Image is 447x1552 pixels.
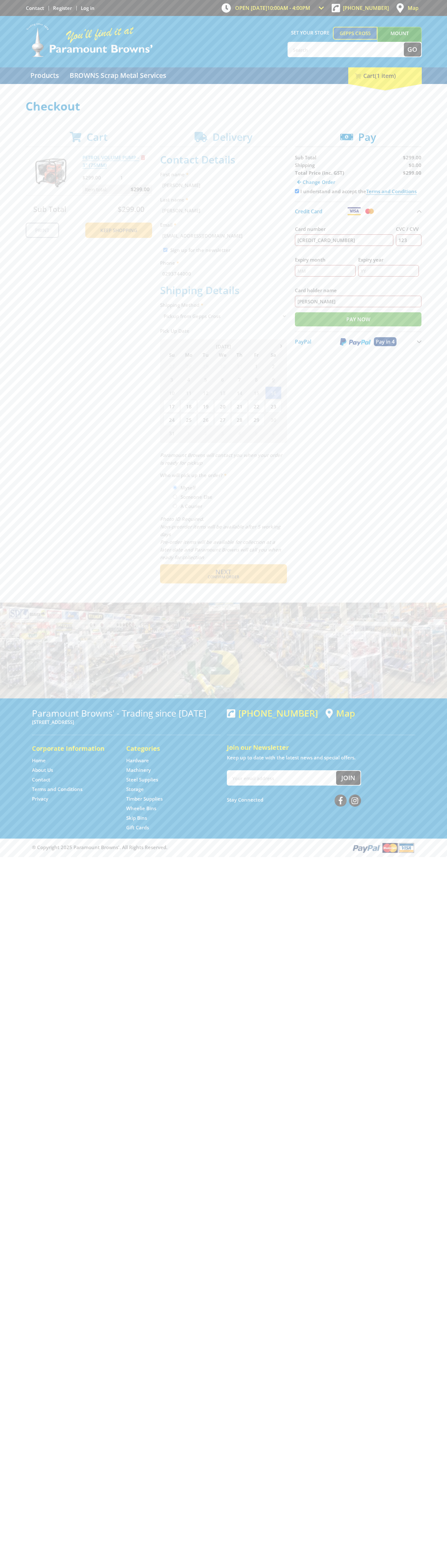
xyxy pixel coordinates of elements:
label: Card number [295,225,394,233]
a: View a map of Gepps Cross location [326,708,355,719]
a: Go to the Skip Bins page [126,815,147,821]
input: YY [358,265,419,277]
a: Go to the Machinery page [126,767,151,773]
span: $0.00 [409,162,421,168]
button: Credit Card [295,202,422,220]
span: Pay in 4 [376,338,395,345]
span: Shipping [295,162,315,168]
button: Join [336,771,360,785]
a: Change Order [295,177,337,187]
span: PayPal [295,338,311,345]
input: MM [295,265,356,277]
span: $299.00 [403,154,421,161]
p: [STREET_ADDRESS] [32,718,220,726]
span: Change Order [303,179,335,185]
a: Go to the Storage page [126,786,144,793]
a: Log in [81,5,95,11]
a: Terms and Conditions [366,188,417,195]
span: (1 item) [375,72,396,80]
a: Go to the Contact page [32,776,50,783]
label: I understand and accept the [300,188,417,195]
label: Expiry month [295,256,356,263]
span: Credit Card [295,208,322,215]
a: Go to the Products page [26,67,64,84]
span: OPEN [DATE] [235,4,310,11]
label: CVC / CVV [396,225,421,233]
a: Go to the Timber Supplies page [126,795,163,802]
img: Visa [347,207,361,215]
input: Please accept the terms and conditions. [295,189,299,193]
a: Mount [PERSON_NAME] [377,27,422,51]
h1: Checkout [26,100,422,113]
a: Go to the BROWNS Scrap Metal Services page [65,67,171,84]
h3: Paramount Browns' - Trading since [DATE] [32,708,220,718]
div: ® Copyright 2025 Paramount Browns'. All Rights Reserved. [26,842,422,854]
a: Go to the Privacy page [32,795,48,802]
div: Cart [348,67,422,84]
a: Go to the Wheelie Bins page [126,805,156,812]
span: Sub Total [295,154,316,161]
a: Gepps Cross [333,27,377,40]
a: Go to the Terms and Conditions page [32,786,82,793]
div: Stay Connected [227,792,361,807]
h5: Join our Newsletter [227,743,415,752]
span: 10:00am - 4:00pm [267,4,310,11]
strong: $299.00 [403,170,421,176]
a: Go to the Gift Cards page [126,824,149,831]
button: Go [404,42,421,57]
input: Your email address [227,771,336,785]
a: Go to the Contact page [26,5,44,11]
a: Go to the Steel Supplies page [126,776,158,783]
img: PayPal, Mastercard, Visa accepted [351,842,415,854]
input: Search [288,42,404,57]
a: Go to the registration page [53,5,72,11]
img: Paramount Browns' [26,22,153,58]
input: Pay Now [295,312,422,326]
img: PayPal [340,338,371,346]
a: Go to the Home page [32,757,46,764]
button: PayPal Pay in 4 [295,331,422,351]
a: Go to the About Us page [32,767,53,773]
h5: Corporate Information [32,744,113,753]
span: Pay [358,130,376,144]
img: Mastercard [364,207,375,215]
strong: Total Price (inc. GST) [295,170,344,176]
label: Card holder name [295,286,422,294]
a: Go to the Hardware page [126,757,149,764]
h5: Categories [126,744,208,753]
p: Keep up to date with the latest news and special offers. [227,754,415,761]
span: Set your store [288,27,333,38]
label: Expiry year [358,256,419,263]
div: [PHONE_NUMBER] [227,708,318,718]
